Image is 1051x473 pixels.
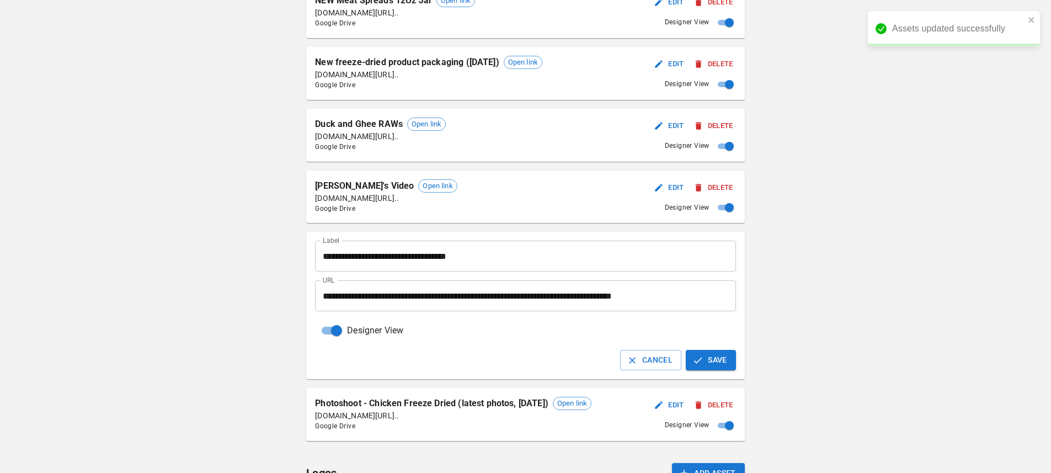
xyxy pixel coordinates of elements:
button: Cancel [620,350,681,370]
span: Google Drive [315,142,446,153]
span: Open link [553,398,591,409]
span: Google Drive [315,421,591,432]
span: Designer View [665,79,709,90]
p: [DOMAIN_NAME][URL].. [315,131,446,142]
p: [PERSON_NAME]'s Video [315,179,414,193]
button: Delete [692,397,736,414]
p: [DOMAIN_NAME][URL].. [315,7,475,18]
p: New freeze-dried product packaging ([DATE]) [315,56,499,69]
span: Designer View [347,324,403,337]
span: Google Drive [315,80,542,91]
span: Google Drive [315,204,457,215]
button: Delete [692,179,736,196]
div: Open link [553,397,591,410]
button: Edit [652,56,687,73]
button: Edit [652,118,687,135]
p: [DOMAIN_NAME][URL].. [315,69,542,80]
button: Delete [692,118,736,135]
button: close [1028,15,1036,26]
span: Open link [408,119,445,130]
div: Open link [504,56,542,69]
button: Edit [652,179,687,196]
p: Photoshoot - Chicken Freeze Dried (latest photos, [DATE]) [315,397,548,410]
div: Open link [418,179,457,193]
button: Edit [652,397,687,414]
p: [DOMAIN_NAME][URL].. [315,410,591,421]
label: URL [323,275,335,285]
span: Open link [504,57,542,68]
button: Delete [692,56,736,73]
span: Designer View [665,141,709,152]
button: Save [686,350,736,370]
span: Designer View [665,17,709,28]
span: Designer View [665,203,709,214]
p: Duck and Ghee RAWs [315,118,403,131]
span: Designer View [665,420,709,431]
span: Open link [419,180,456,192]
span: Google Drive [315,18,475,29]
div: Open link [407,118,446,131]
div: Assets updated successfully [892,22,1025,35]
label: Label [323,236,339,245]
p: [DOMAIN_NAME][URL].. [315,193,457,204]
